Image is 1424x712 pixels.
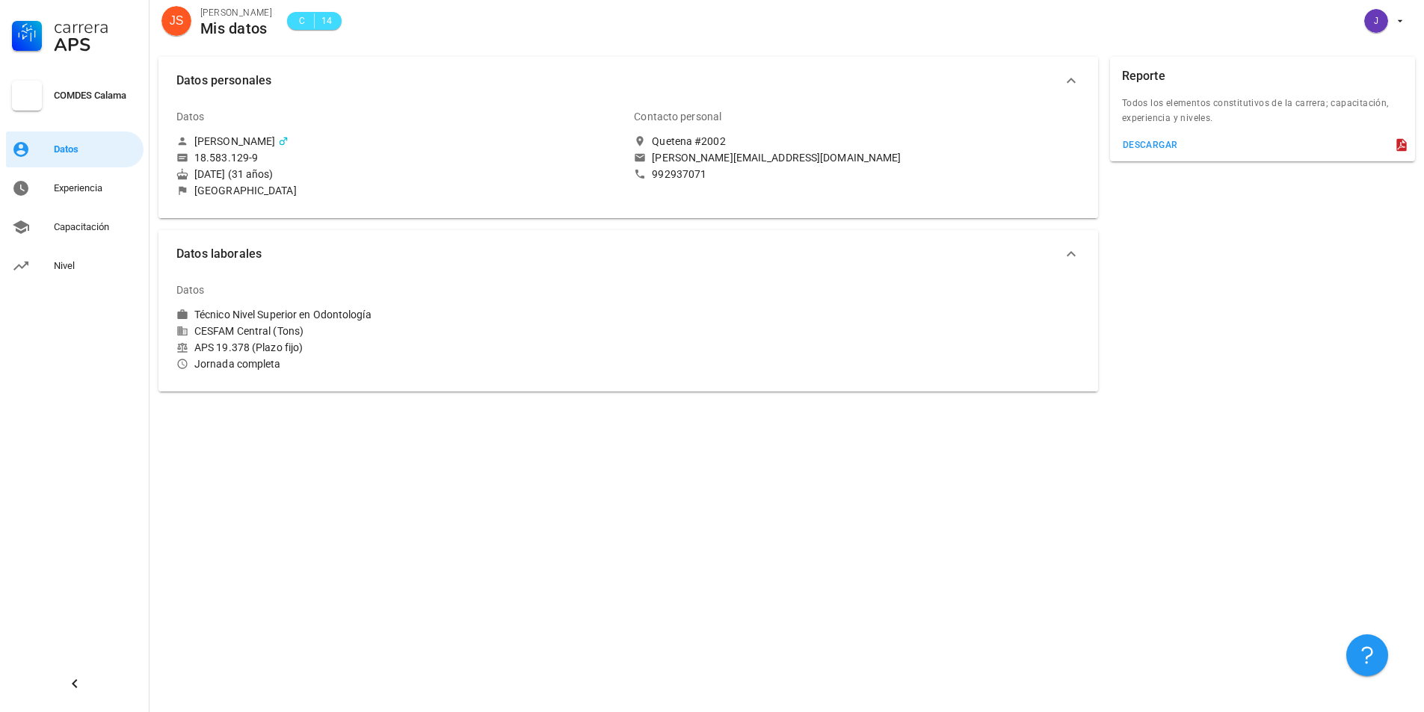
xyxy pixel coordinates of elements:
a: [PERSON_NAME][EMAIL_ADDRESS][DOMAIN_NAME] [634,151,1079,164]
div: Nivel [54,260,138,272]
div: Quetena #2002 [652,134,725,148]
a: Datos [6,131,144,167]
div: [PERSON_NAME][EMAIL_ADDRESS][DOMAIN_NAME] [652,151,901,164]
div: CESFAM Central (Tons) [176,324,622,338]
div: [DATE] (31 años) [176,167,622,181]
div: Todos los elementos constitutivos de la carrera; capacitación, experiencia y niveles. [1110,96,1415,134]
a: Experiencia [6,170,144,206]
span: Datos laborales [176,244,1062,264]
button: Datos personales [158,57,1098,105]
a: Quetena #2002 [634,134,1079,148]
div: [PERSON_NAME] [200,5,272,20]
div: Experiencia [54,182,138,194]
div: Contacto personal [634,99,721,134]
button: descargar [1116,134,1184,155]
div: Datos [176,99,205,134]
div: [PERSON_NAME] [194,134,275,148]
div: 992937071 [652,167,706,181]
div: avatar [161,6,191,36]
div: avatar [1364,9,1388,33]
a: Capacitación [6,209,144,245]
div: APS [54,36,138,54]
span: JS [170,6,184,36]
div: [GEOGRAPHIC_DATA] [194,184,297,197]
button: Datos laborales [158,230,1098,278]
a: 992937071 [634,167,1079,181]
span: C [296,13,308,28]
div: Capacitación [54,221,138,233]
div: Jornada completa [176,357,622,371]
div: Carrera [54,18,138,36]
a: Nivel [6,248,144,284]
div: descargar [1122,140,1178,150]
span: 14 [321,13,333,28]
div: Reporte [1122,57,1165,96]
div: 18.583.129-9 [194,151,258,164]
div: COMDES Calama [54,90,138,102]
div: Mis datos [200,20,272,37]
div: Técnico Nivel Superior en Odontología [194,308,372,321]
div: Datos [54,143,138,155]
div: Datos [176,272,205,308]
div: APS 19.378 (Plazo fijo) [176,341,622,354]
button: avatar [1354,7,1412,34]
span: Datos personales [176,70,1062,91]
